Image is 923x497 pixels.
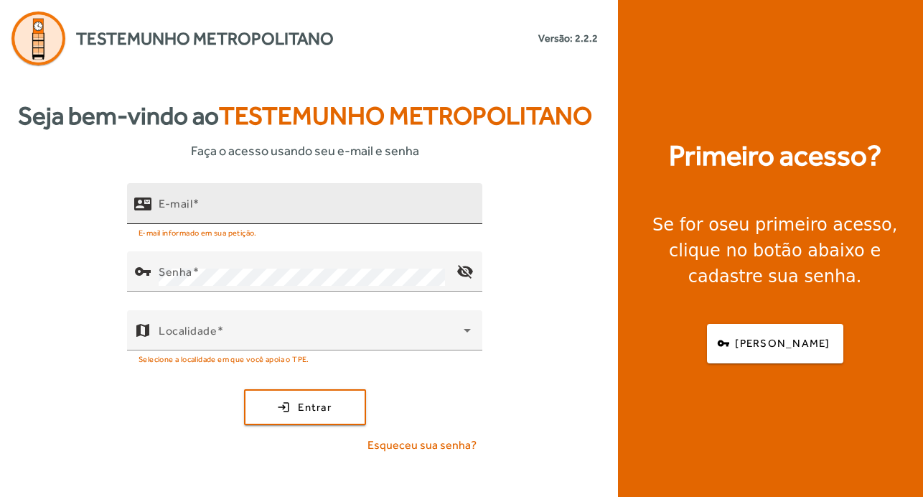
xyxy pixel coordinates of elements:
span: Faça o acesso usando seu e-mail e senha [191,141,419,160]
span: Entrar [298,399,332,416]
img: Logo Agenda [11,11,65,65]
mat-icon: vpn_key [134,263,151,280]
span: [PERSON_NAME] [735,335,830,352]
mat-icon: contact_mail [134,195,151,212]
mat-label: Localidade [159,323,217,337]
strong: Primeiro acesso? [669,134,881,177]
small: Versão: 2.2.2 [538,31,598,46]
strong: Seja bem-vindo ao [18,97,592,135]
span: Testemunho Metropolitano [76,26,334,52]
mat-hint: E-mail informado em sua petição. [139,224,257,240]
mat-hint: Selecione a localidade em que você apoia o TPE. [139,350,309,366]
mat-icon: visibility_off [448,254,482,289]
button: Entrar [244,389,366,425]
strong: seu primeiro acesso [719,215,892,235]
span: Esqueceu sua senha? [367,437,477,454]
mat-label: E-mail [159,196,192,210]
button: [PERSON_NAME] [707,324,843,363]
div: Se for o , clique no botão abaixo e cadastre sua senha. [635,212,914,289]
mat-icon: map [134,322,151,339]
span: Testemunho Metropolitano [219,101,592,130]
mat-label: Senha [159,264,192,278]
